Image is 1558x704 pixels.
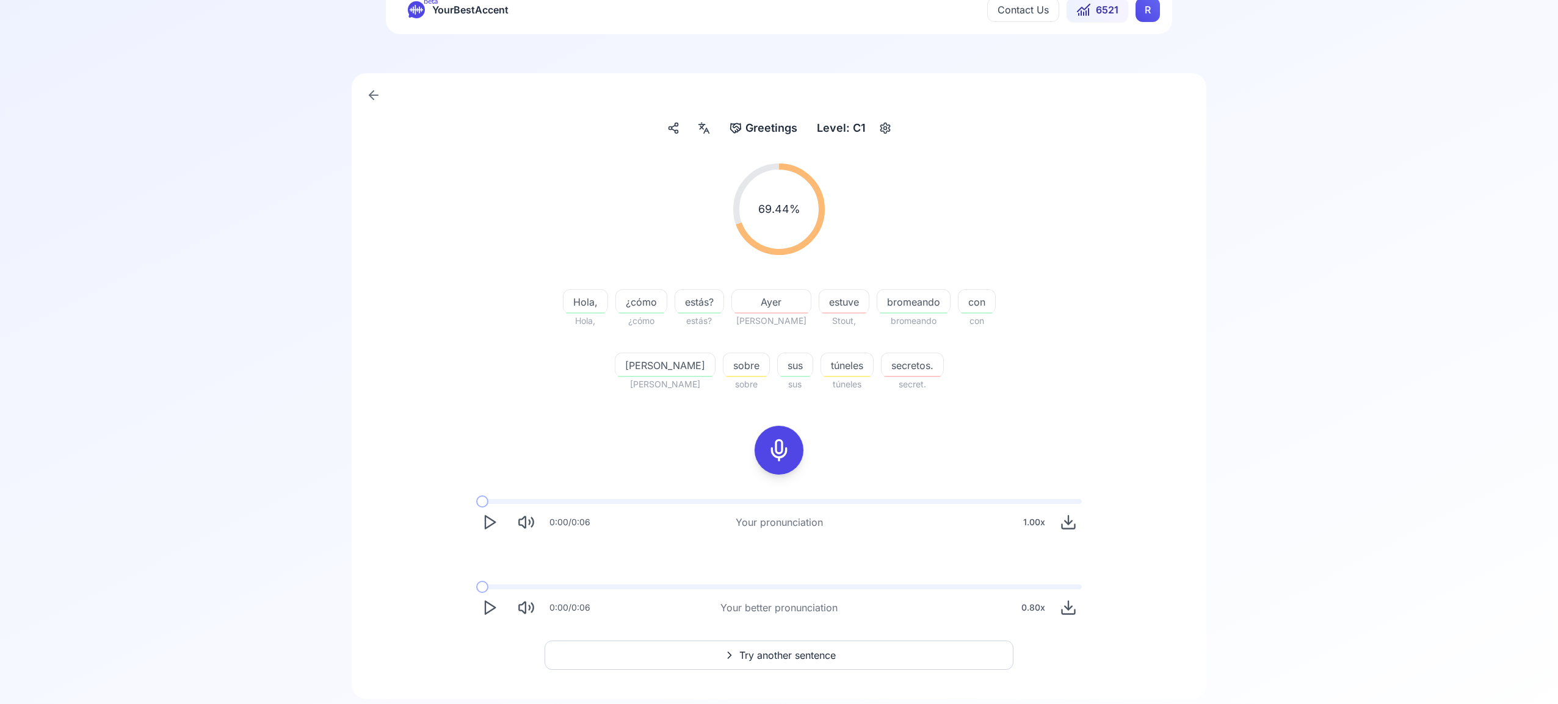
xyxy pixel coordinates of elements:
[732,295,811,309] span: Ayer
[777,353,813,377] button: sus
[513,509,540,536] button: Mute
[476,594,503,621] button: Play
[476,509,503,536] button: Play
[778,358,813,373] span: sus
[723,358,769,373] span: sobre
[739,648,836,663] span: Try another sentence
[758,201,800,218] span: 69.44 %
[723,377,770,392] span: sobre
[881,353,944,377] button: secretos.
[877,295,950,309] span: bromeando
[821,358,873,373] span: túneles
[1096,2,1118,17] span: 6521
[615,289,667,314] button: ¿cómo
[958,289,996,314] button: con
[1016,595,1050,620] div: 0.80 x
[615,353,716,377] button: [PERSON_NAME]
[958,295,995,309] span: con
[745,120,797,137] span: Greetings
[731,314,811,328] span: [PERSON_NAME]
[675,289,724,314] button: estás?
[812,117,895,139] button: Level: C1
[513,594,540,621] button: Mute
[563,295,607,309] span: Hola,
[1018,510,1050,534] div: 1.00 x
[819,295,869,309] span: estuve
[720,600,838,615] div: Your better pronunciation
[958,314,996,328] span: con
[545,641,1013,670] button: Try another sentence
[432,1,509,18] span: YourBestAccent
[882,358,943,373] span: secretos.
[616,295,667,309] span: ¿cómo
[1055,509,1082,536] button: Download audio
[563,289,608,314] button: Hola,
[675,314,724,328] span: estás?
[725,117,802,139] button: Greetings
[736,515,823,530] div: Your pronunciation
[615,358,715,373] span: [PERSON_NAME]
[881,377,944,392] span: secret.
[731,289,811,314] button: Ayer
[398,1,518,18] a: betaYourBestAccent
[563,314,608,328] span: Hola,
[877,289,951,314] button: bromeando
[819,314,869,328] span: Stout,
[877,314,951,328] span: bromeando
[812,117,871,139] div: Level: C1
[821,353,874,377] button: túneles
[615,314,667,328] span: ¿cómo
[549,602,590,614] div: 0:00 / 0:06
[723,353,770,377] button: sobre
[615,377,716,392] span: [PERSON_NAME]
[549,516,590,528] div: 0:00 / 0:06
[821,377,874,392] span: túneles
[819,289,869,314] button: estuve
[777,377,813,392] span: sus
[1055,594,1082,621] button: Download audio
[675,295,723,309] span: estás?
